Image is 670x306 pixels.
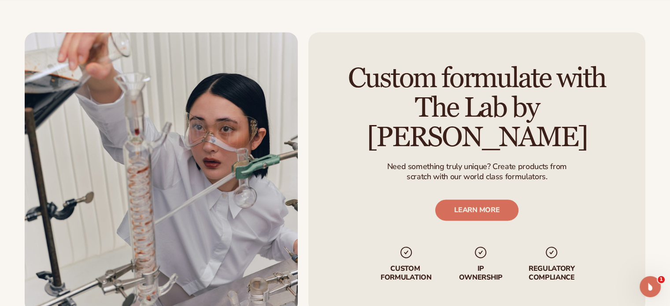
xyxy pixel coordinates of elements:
span: 1 [658,276,665,283]
p: Need something truly unique? Create products from [387,161,566,171]
p: scratch with our world class formulators. [387,172,566,182]
p: regulatory compliance [528,265,575,281]
img: checkmark_svg [474,245,488,259]
iframe: Intercom live chat [640,276,661,297]
p: IP Ownership [458,265,503,281]
img: checkmark_svg [399,245,413,259]
a: LEARN MORE [435,199,518,221]
h2: Custom formulate with The Lab by [PERSON_NAME] [333,64,621,153]
p: Custom formulation [378,265,433,281]
img: checkmark_svg [544,245,559,259]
